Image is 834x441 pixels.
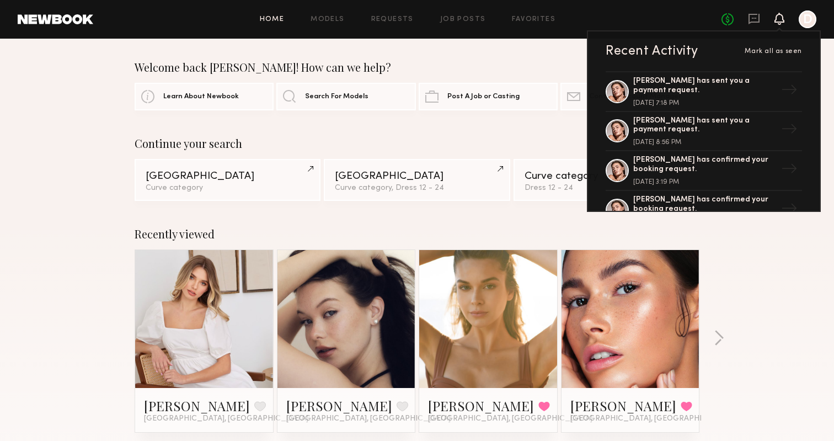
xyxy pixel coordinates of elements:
[144,415,308,423] span: [GEOGRAPHIC_DATA], [GEOGRAPHIC_DATA]
[428,415,592,423] span: [GEOGRAPHIC_DATA], [GEOGRAPHIC_DATA]
[633,139,777,146] div: [DATE] 8:56 PM
[428,397,534,415] a: [PERSON_NAME]
[633,100,777,107] div: [DATE] 7:18 PM
[570,397,676,415] a: [PERSON_NAME]
[633,179,777,185] div: [DATE] 3:19 PM
[371,16,414,23] a: Requests
[135,159,320,201] a: [GEOGRAPHIC_DATA]Curve category
[311,16,344,23] a: Models
[276,83,415,110] a: Search For Models
[135,137,699,150] div: Continue your search
[146,184,309,192] div: Curve category
[606,151,802,191] a: [PERSON_NAME] has confirmed your booking request.[DATE] 3:19 PM→
[606,45,698,58] div: Recent Activity
[335,171,499,182] div: [GEOGRAPHIC_DATA]
[286,397,392,415] a: [PERSON_NAME]
[777,156,802,185] div: →
[525,171,688,182] div: Curve category
[144,397,250,415] a: [PERSON_NAME]
[514,159,699,201] a: Curve categoryDress 12 - 24
[335,184,499,192] div: Curve category, Dress 12 - 24
[447,93,520,100] span: Post A Job or Casting
[419,83,558,110] a: Post A Job or Casting
[777,196,802,225] div: →
[745,48,802,55] span: Mark all as seen
[633,195,777,214] div: [PERSON_NAME] has confirmed your booking request.
[135,83,274,110] a: Learn About Newbook
[146,171,309,182] div: [GEOGRAPHIC_DATA]
[633,156,777,174] div: [PERSON_NAME] has confirmed your booking request.
[163,93,239,100] span: Learn About Newbook
[440,16,486,23] a: Job Posts
[260,16,285,23] a: Home
[633,116,777,135] div: [PERSON_NAME] has sent you a payment request.
[606,71,802,112] a: [PERSON_NAME] has sent you a payment request.[DATE] 7:18 PM→
[286,415,451,423] span: [GEOGRAPHIC_DATA], [GEOGRAPHIC_DATA]
[799,10,816,28] a: D
[135,61,699,74] div: Welcome back [PERSON_NAME]! How can we help?
[777,77,802,106] div: →
[135,227,699,241] div: Recently viewed
[324,159,510,201] a: [GEOGRAPHIC_DATA]Curve category, Dress 12 - 24
[777,116,802,145] div: →
[633,77,777,95] div: [PERSON_NAME] has sent you a payment request.
[606,112,802,152] a: [PERSON_NAME] has sent you a payment request.[DATE] 8:56 PM→
[305,93,368,100] span: Search For Models
[512,16,555,23] a: Favorites
[570,415,735,423] span: [GEOGRAPHIC_DATA], [GEOGRAPHIC_DATA]
[525,184,688,192] div: Dress 12 - 24
[560,83,699,110] a: Contact Account Manager
[606,191,802,231] a: [PERSON_NAME] has confirmed your booking request.→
